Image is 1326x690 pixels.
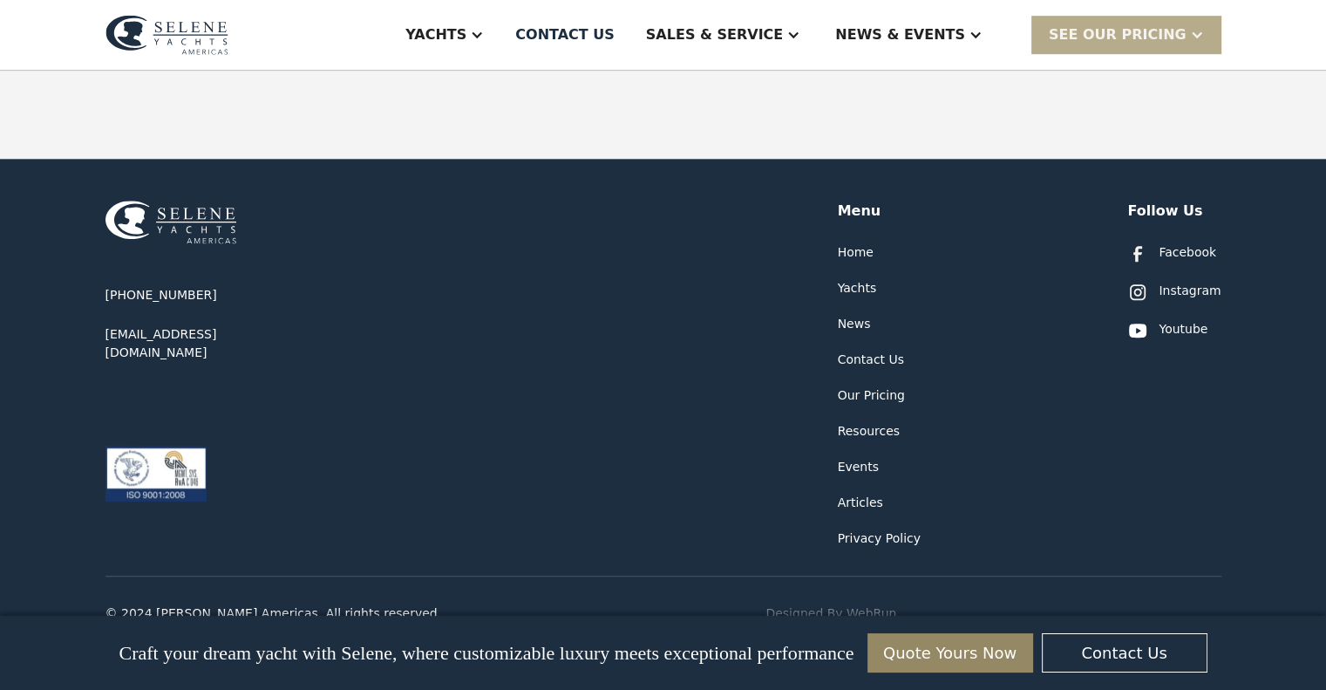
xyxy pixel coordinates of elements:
a: Quote Yours Now [867,633,1033,673]
img: ISO 9001:2008 certification logos for ABS Quality Evaluations and RvA Management Systems. [105,446,207,502]
div: Instagram [1159,282,1221,300]
a: Articles [838,494,883,512]
div: Sales & Service [646,24,783,45]
a: Events [838,458,879,476]
div: Youtube [1159,320,1207,338]
a: Facebook [1127,243,1216,264]
a: Yachts [838,279,877,297]
img: logo [105,15,228,55]
a: Contact Us [838,351,904,369]
div: Contact US [515,24,615,45]
a: Youtube [1127,320,1207,341]
div: © 2024 [PERSON_NAME] Americas. All rights reserved. [105,605,442,623]
a: Privacy Policy [838,529,921,548]
a: Contact Us [1042,633,1207,673]
a: Our Pricing [838,386,905,405]
div: Menu [838,201,881,222]
div: Facebook [1159,243,1216,262]
div: Yachts [405,24,466,45]
a: Home [838,243,874,262]
a: [EMAIL_ADDRESS][DOMAIN_NAME] [105,325,315,362]
a: Designed By WebRun [765,605,896,623]
div: SEE Our Pricing [1031,16,1221,53]
a: News [838,315,871,333]
div: SEE Our Pricing [1049,24,1187,45]
p: Craft your dream yacht with Selene, where customizable luxury meets exceptional performance [119,642,853,665]
a: Resources [838,422,901,441]
a: Instagram [1127,282,1221,303]
div: Follow Us [1127,201,1202,222]
div: News & EVENTS [835,24,965,45]
a: [PHONE_NUMBER] [105,286,217,304]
